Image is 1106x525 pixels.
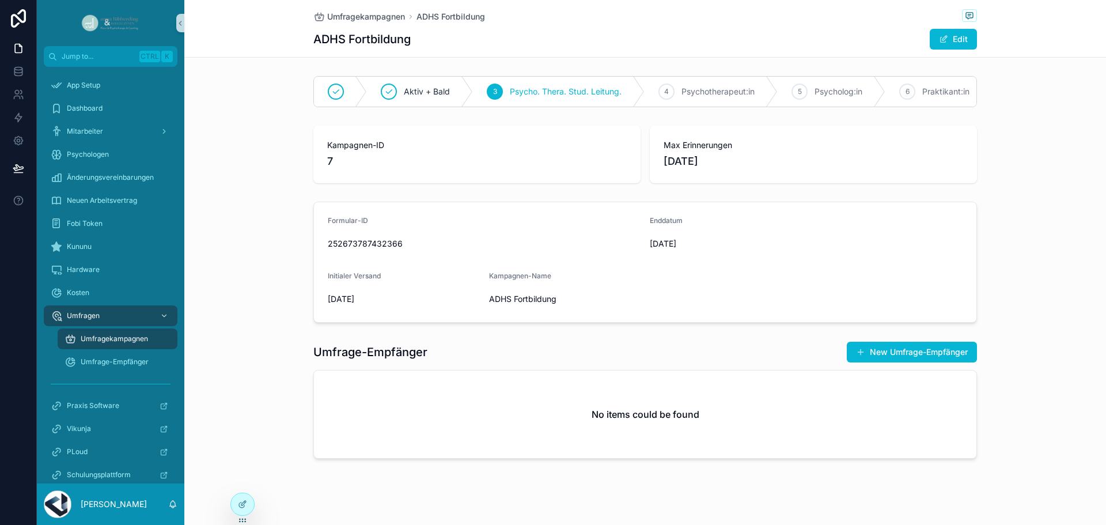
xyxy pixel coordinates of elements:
[44,98,177,119] a: Dashboard
[327,139,627,151] span: Kampagnen-ID
[930,29,977,50] button: Edit
[815,86,862,97] span: Psycholog:in
[664,87,669,96] span: 4
[328,216,368,225] span: Formular-ID
[44,236,177,257] a: Kununu
[416,11,485,22] a: ADHS Fortbildung
[58,328,177,349] a: Umfragekampagnen
[44,167,177,188] a: Änderungsvereinbarungen
[67,401,119,410] span: Praxis Software
[67,470,131,479] span: Schulungsplattform
[81,334,148,343] span: Umfragekampagnen
[44,213,177,234] a: Fobi Token
[489,271,551,280] span: Kampagnen-Name
[650,238,963,250] span: [DATE]
[328,238,641,250] span: 252673787432366
[681,86,755,97] span: Psychotherapeut:in
[650,216,683,225] span: Enddatum
[404,86,450,97] span: Aktiv + Bald
[313,344,427,360] h1: Umfrage-Empfänger
[510,86,622,97] span: Psycho. Thera. Stud. Leitung.
[44,121,177,142] a: Mitarbeiter
[67,288,89,297] span: Kosten
[44,395,177,416] a: Praxis Software
[67,242,92,251] span: Kununu
[44,441,177,462] a: PLoud
[493,87,497,96] span: 3
[67,265,100,274] span: Hardware
[44,190,177,211] a: Neuen Arbeitsvertrag
[67,104,103,113] span: Dashboard
[489,293,641,305] span: ADHS Fortbildung
[664,139,963,151] span: Max Erinnerungen
[44,259,177,280] a: Hardware
[44,144,177,165] a: Psychologen
[798,87,802,96] span: 5
[313,31,411,47] h1: ADHS Fortbildung
[81,498,147,510] p: [PERSON_NAME]
[67,311,100,320] span: Umfragen
[80,14,141,32] img: App logo
[62,52,135,61] span: Jump to...
[327,153,627,169] span: 7
[67,196,137,205] span: Neuen Arbeitsvertrag
[67,81,100,90] span: App Setup
[139,51,160,62] span: Ctrl
[327,11,405,22] span: Umfragekampagnen
[44,464,177,485] a: Schulungsplattform
[313,11,405,22] a: Umfragekampagnen
[67,219,103,228] span: Fobi Token
[328,271,381,280] span: Initialer Versand
[58,352,177,372] a: Umfrage-Empfänger
[847,342,977,362] button: New Umfrage-Empfänger
[67,150,109,159] span: Psychologen
[44,282,177,303] a: Kosten
[44,75,177,96] a: App Setup
[67,173,154,182] span: Änderungsvereinbarungen
[67,447,88,456] span: PLoud
[67,127,103,136] span: Mitarbeiter
[44,46,177,67] button: Jump to...CtrlK
[906,87,910,96] span: 6
[67,424,91,433] span: Vikunja
[592,407,699,421] h2: No items could be found
[328,293,480,305] span: [DATE]
[81,357,149,367] span: Umfrage-Empfänger
[44,418,177,439] a: Vikunja
[922,86,969,97] span: Praktikant:in
[37,67,184,484] div: scrollable content
[44,305,177,326] a: Umfragen
[664,153,963,169] span: [DATE]
[162,52,172,61] span: K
